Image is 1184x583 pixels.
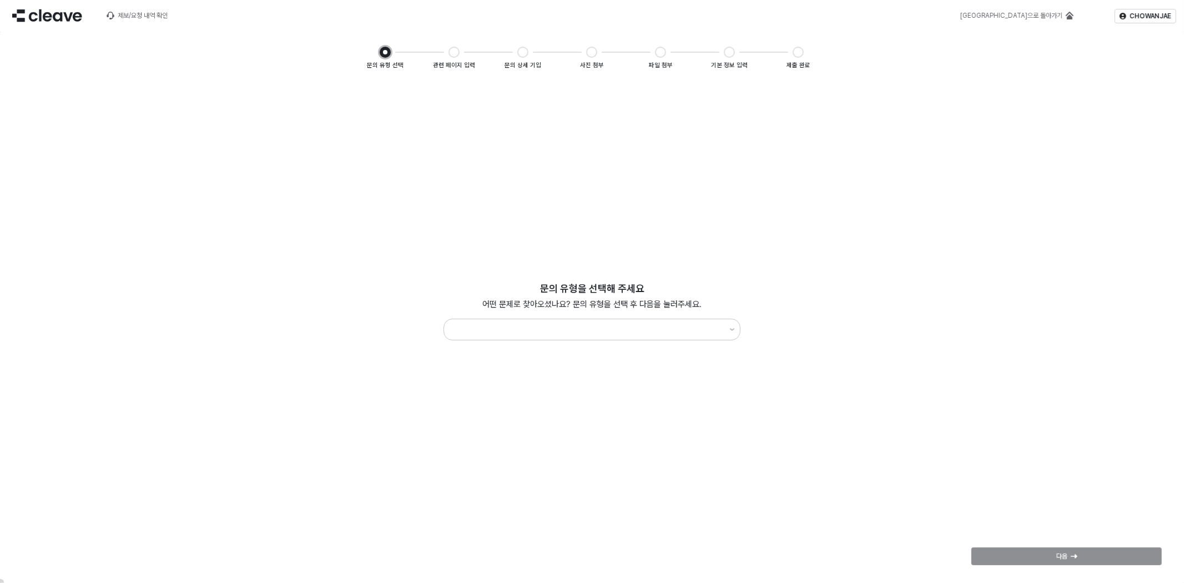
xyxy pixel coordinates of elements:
div: 관련 페이지 입력 [433,61,475,71]
div: 사진 첨부 [580,61,604,71]
div: 기본 정보 입력 [711,61,748,71]
li: 기본 정보 입력 [671,45,739,71]
button: CHOWANJAE [1115,9,1176,23]
div: 문의 상세 기입 [505,61,541,71]
li: 문의 상세 기입 [464,45,533,71]
li: 문의 유형 선택 [375,45,395,71]
p: CHOWANJAE [1130,12,1171,21]
li: 사진 첨부 [533,45,602,71]
div: 메인으로 돌아가기 [954,9,1080,22]
div: 제출 완료 [787,61,810,71]
li: 관련 페이지 입력 [395,45,464,71]
div: 제보/요청 내역 확인 [118,12,168,19]
button: 제안 사항 표시 [725,319,740,340]
p: 어떤 문제로 찾아오셨나요? 문의 유형을 선택 후 다음을 눌러주세요. [474,298,711,311]
div: [GEOGRAPHIC_DATA]으로 돌아가기 [960,12,1062,19]
li: 파일 첨부 [602,45,671,71]
button: [GEOGRAPHIC_DATA]으로 돌아가기 [954,9,1080,22]
p: 다음 [1056,552,1067,561]
li: 제출 완료 [739,45,808,71]
ol: Steps [366,45,818,71]
div: 문의 유형 선택 [367,61,404,71]
button: 제보/요청 내역 확인 [100,9,174,22]
h4: 문의 유형을 선택해 주세요 [530,283,655,294]
div: 파일 첨부 [649,61,673,71]
button: 다음 [971,547,1162,565]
